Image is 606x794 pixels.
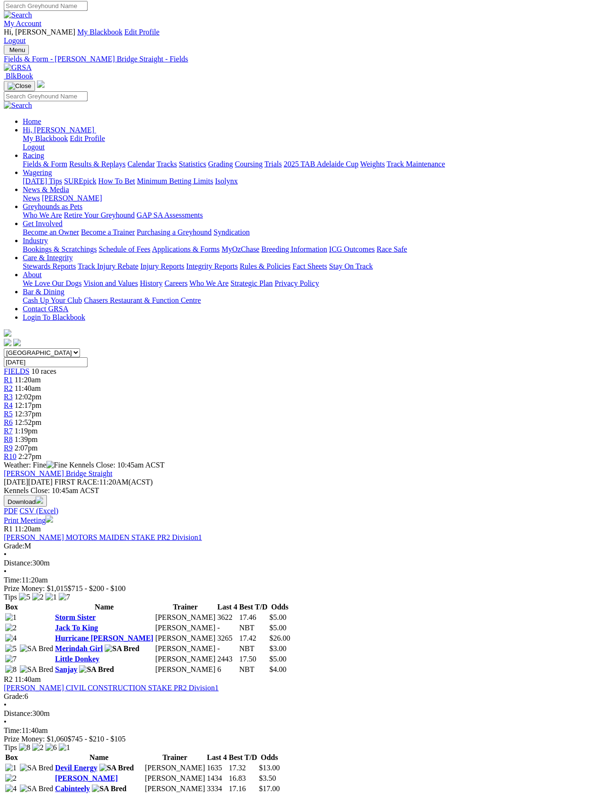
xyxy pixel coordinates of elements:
[20,644,53,653] img: SA Bred
[37,80,45,88] img: logo-grsa-white.png
[4,452,17,460] a: R10
[68,735,126,743] span: $745 - $210 - $105
[137,177,213,185] a: Minimum Betting Limits
[4,507,18,515] a: PDF
[23,228,602,237] div: Get Involved
[140,262,184,270] a: Injury Reports
[269,613,286,621] span: $5.00
[4,339,11,346] img: facebook.svg
[239,654,268,664] td: 17.50
[15,675,41,683] span: 11:40am
[264,160,282,168] a: Trials
[23,117,41,125] a: Home
[217,654,238,664] td: 2443
[36,496,43,504] img: download.svg
[4,101,32,110] img: Search
[258,753,280,762] th: Odds
[55,634,153,642] a: Hurricane [PERSON_NAME]
[23,279,81,287] a: We Love Our Dogs
[125,28,160,36] a: Edit Profile
[55,774,117,782] a: [PERSON_NAME]
[206,753,227,762] th: Last 4
[235,160,263,168] a: Coursing
[59,743,70,752] img: 1
[155,634,216,643] td: [PERSON_NAME]
[5,764,17,772] img: 1
[186,262,238,270] a: Integrity Reports
[4,507,602,515] div: Download
[4,692,602,701] div: 6
[23,245,97,253] a: Bookings & Scratchings
[269,644,286,653] span: $3.00
[4,735,602,743] div: Prize Money: $1,060
[4,478,53,486] span: [DATE]
[55,655,99,663] a: Little Donkey
[23,126,96,134] a: Hi, [PERSON_NAME]
[259,785,280,793] span: $17.00
[55,785,90,793] a: Cabinteely
[217,602,238,612] th: Last 4
[222,245,259,253] a: MyOzChase
[157,160,177,168] a: Tracks
[23,160,602,168] div: Racing
[45,515,53,523] img: printer.svg
[13,339,21,346] img: twitter.svg
[259,774,276,782] span: $3.50
[18,452,42,460] span: 2:27pm
[55,665,77,673] a: Sanjay
[42,194,102,202] a: [PERSON_NAME]
[15,444,38,452] span: 2:07pm
[23,177,62,185] a: [DATE] Tips
[5,624,17,632] img: 2
[8,82,31,90] img: Close
[4,393,13,401] span: R3
[155,644,216,653] td: [PERSON_NAME]
[55,613,96,621] a: Storm Sister
[137,211,203,219] a: GAP SA Assessments
[140,279,162,287] a: History
[387,160,445,168] a: Track Maintenance
[4,435,13,443] a: R8
[239,613,268,622] td: 17.46
[92,785,126,793] img: SA Bred
[293,262,327,270] a: Fact Sheets
[23,254,73,262] a: Care & Integrity
[68,584,126,592] span: $715 - $200 - $100
[4,516,53,524] a: Print Meeting
[4,384,13,392] span: R2
[269,665,286,673] span: $4.00
[4,410,13,418] a: R5
[4,726,22,734] span: Time:
[144,763,205,773] td: [PERSON_NAME]
[23,237,48,245] a: Industry
[9,46,25,53] span: Menu
[4,576,22,584] span: Time:
[32,593,44,601] img: 2
[144,753,205,762] th: Trainer
[15,410,42,418] span: 12:37pm
[155,665,216,674] td: [PERSON_NAME]
[4,55,602,63] a: Fields & Form - [PERSON_NAME] Bridge Straight - Fields
[69,461,164,469] span: Kennels Close: 10:45am ACST
[23,151,44,159] a: Racing
[23,296,602,305] div: Bar & Dining
[4,576,602,584] div: 11:20am
[105,644,139,653] img: SA Bred
[23,194,602,203] div: News & Media
[4,81,35,91] button: Toggle navigation
[54,478,99,486] span: FIRST RACE:
[261,245,327,253] a: Breeding Information
[269,655,286,663] span: $5.00
[155,623,216,633] td: [PERSON_NAME]
[4,63,32,72] img: GRSA
[4,444,13,452] span: R9
[4,367,29,375] span: FIELDS
[217,665,238,674] td: 6
[19,507,58,515] a: CSV (Excel)
[5,613,17,622] img: 1
[4,427,13,435] a: R7
[20,785,53,793] img: SA Bred
[231,279,273,287] a: Strategic Plan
